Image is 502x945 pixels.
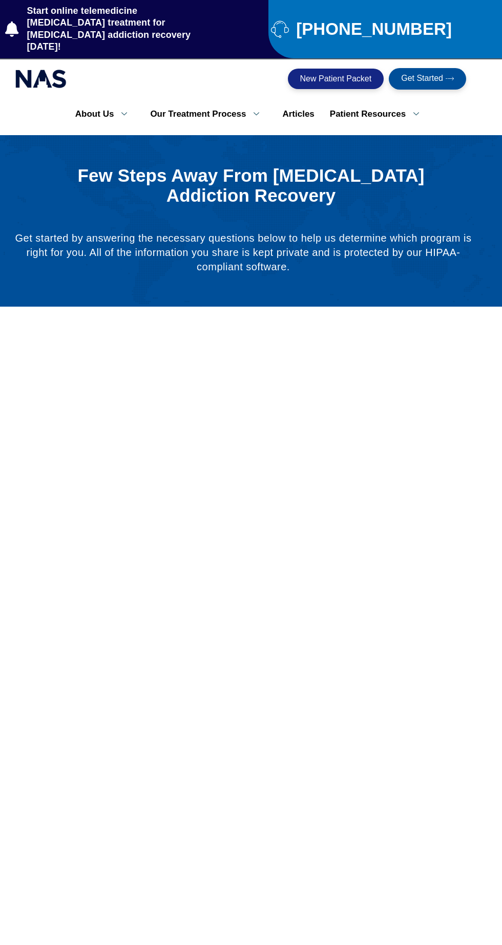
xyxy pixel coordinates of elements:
[275,103,322,125] a: Articles
[322,103,434,125] a: Patient Resources
[25,5,216,53] span: Start online telemedicine [MEDICAL_DATA] treatment for [MEDICAL_DATA] addiction recovery [DATE]!
[68,103,143,125] a: About Us
[288,69,384,89] a: New Patient Packet
[36,166,466,205] h1: Few Steps Away From [MEDICAL_DATA] Addiction Recovery
[389,68,466,90] a: Get Started
[10,231,476,274] p: Get started by answering the necessary questions below to help us determine which program is righ...
[15,67,67,91] img: national addiction specialists online suboxone clinic - logo
[294,24,452,35] span: [PHONE_NUMBER]
[142,103,275,125] a: Our Treatment Process
[300,75,372,83] span: New Patient Packet
[271,20,497,38] a: [PHONE_NUMBER]
[5,5,216,53] a: Start online telemedicine [MEDICAL_DATA] treatment for [MEDICAL_DATA] addiction recovery [DATE]!
[401,74,443,83] span: Get Started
